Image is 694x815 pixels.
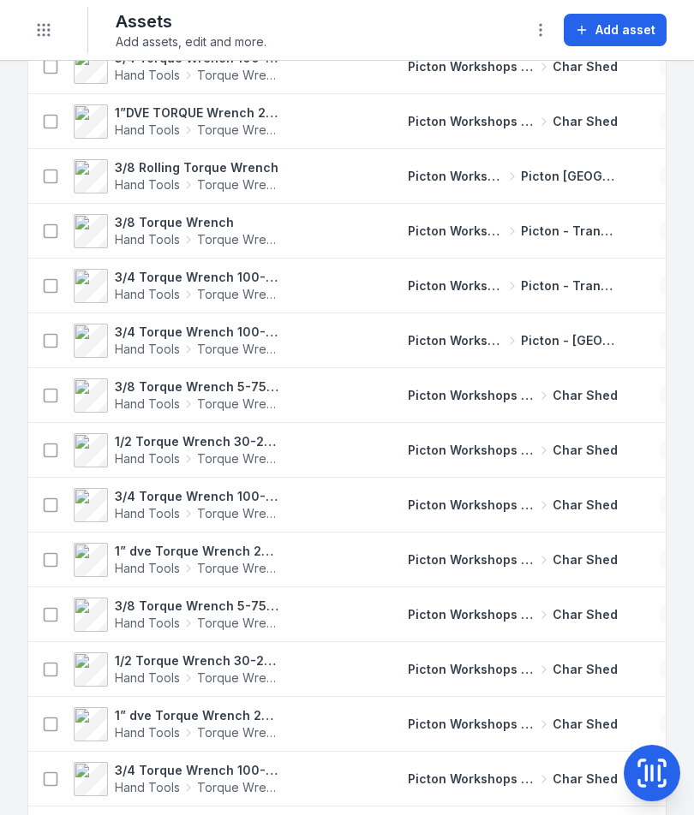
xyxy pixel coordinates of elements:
[74,50,281,84] a: 3/4 Torque Wrench 100-500 ft/lbs box 2 4575Hand ToolsTorque Wrench
[408,606,618,623] a: Picton Workshops & BaysChar Shed
[197,231,281,248] span: Torque Wrench
[408,168,505,185] span: Picton Workshops & Bays
[553,770,618,788] span: Char Shed
[408,387,535,404] span: Picton Workshops & Bays
[408,387,618,404] a: Picton Workshops & BaysChar Shed
[115,707,281,724] strong: 1” dve Torque Wrench 200-1000 ft/lbs 4572
[408,770,535,788] span: Picton Workshops & Bays
[408,770,618,788] a: Picton Workshops & BaysChar Shed
[408,661,618,678] a: Picton Workshops & BaysChar Shed
[197,615,281,632] span: Torque Wrench
[521,223,618,240] span: Picton - Transmission Bay
[408,442,618,459] a: Picton Workshops & BaysChar Shed
[197,176,281,193] span: Torque Wrench
[74,707,281,741] a: 1” dve Torque Wrench 200-1000 ft/lbs 4572Hand ToolsTorque Wrench
[197,122,281,139] span: Torque Wrench
[115,724,180,741] span: Hand Tools
[115,560,180,577] span: Hand Tools
[408,716,618,733] a: Picton Workshops & BaysChar Shed
[116,33,266,51] span: Add assets, edit and more.
[197,779,281,796] span: Torque Wrench
[115,450,180,467] span: Hand Tools
[408,332,505,349] span: Picton Workshops & Bays
[408,442,535,459] span: Picton Workshops & Bays
[408,716,535,733] span: Picton Workshops & Bays
[408,168,618,185] a: Picton Workshops & BaysPicton [GEOGRAPHIC_DATA]
[408,223,618,240] a: Picton Workshops & BaysPicton - Transmission Bay
[197,505,281,522] span: Torque Wrench
[553,716,618,733] span: Char Shed
[408,277,618,294] a: Picton Workshops & BaysPicton - Transmission Bay
[553,551,618,568] span: Char Shed
[115,214,281,231] strong: 3/8 Torque Wrench
[564,14,667,46] button: Add asset
[74,104,281,139] a: 1”DVE TORQUE Wrench 200-1000 ft/lbs 4572Hand ToolsTorque Wrench
[74,378,281,413] a: 3/8 Torque Wrench 5-75 ft/lbs 4582Hand ToolsTorque Wrench
[115,378,281,396] strong: 3/8 Torque Wrench 5-75 ft/lbs 4582
[115,615,180,632] span: Hand Tools
[553,661,618,678] span: Char Shed
[74,159,281,193] a: 3/8 Rolling Torque WrenchHand ToolsTorque Wrench
[553,387,618,404] span: Char Shed
[115,505,180,522] span: Hand Tools
[74,488,281,522] a: 3/4 Torque Wrench 100-600 ft/lbs 4576Hand ToolsTorque Wrench
[197,724,281,741] span: Torque Wrench
[74,269,281,303] a: 3/4 Torque Wrench 100-600 ft/lbs 0320601267Hand ToolsTorque Wrench
[115,231,180,248] span: Hand Tools
[74,543,281,577] a: 1” dve Torque Wrench 200-1000ft/lbs 4571Hand ToolsTorque Wrench
[74,762,281,796] a: 3/4 Torque Wrench 100-600 ft/lbs 4575Hand ToolsTorque Wrench
[115,652,281,669] strong: 1/2 Torque Wrench 30-250 ft/lbs 4577
[115,779,180,796] span: Hand Tools
[115,286,180,303] span: Hand Tools
[408,332,618,349] a: Picton Workshops & BaysPicton - [GEOGRAPHIC_DATA]
[521,168,618,185] span: Picton [GEOGRAPHIC_DATA]
[115,762,281,779] strong: 3/4 Torque Wrench 100-600 ft/lbs 4575
[27,14,60,46] button: Toggle navigation
[115,104,281,122] strong: 1”DVE TORQUE Wrench 200-1000 ft/lbs 4572
[74,324,281,358] a: 3/4 Torque Wrench 100-600 ft/lbs 447Hand ToolsTorque Wrench
[408,606,535,623] span: Picton Workshops & Bays
[115,324,281,341] strong: 3/4 Torque Wrench 100-600 ft/lbs 447
[408,497,618,514] a: Picton Workshops & BaysChar Shed
[74,598,281,632] a: 3/8 Torque Wrench 5-75 ft/lbdHand ToolsTorque Wrench
[115,269,281,286] strong: 3/4 Torque Wrench 100-600 ft/lbs 0320601267
[408,551,618,568] a: Picton Workshops & BaysChar Shed
[74,433,281,467] a: 1/2 Torque Wrench 30-250 ft/lbs 4578Hand ToolsTorque Wrench
[115,669,180,687] span: Hand Tools
[408,223,505,240] span: Picton Workshops & Bays
[408,661,535,678] span: Picton Workshops & Bays
[521,332,618,349] span: Picton - [GEOGRAPHIC_DATA]
[115,341,180,358] span: Hand Tools
[197,669,281,687] span: Torque Wrench
[115,598,281,615] strong: 3/8 Torque Wrench 5-75 ft/lbd
[116,9,266,33] h2: Assets
[197,396,281,413] span: Torque Wrench
[408,58,535,75] span: Picton Workshops & Bays
[115,433,281,450] strong: 1/2 Torque Wrench 30-250 ft/lbs 4578
[408,497,535,514] span: Picton Workshops & Bays
[553,606,618,623] span: Char Shed
[197,286,281,303] span: Torque Wrench
[197,560,281,577] span: Torque Wrench
[115,122,180,139] span: Hand Tools
[553,442,618,459] span: Char Shed
[197,341,281,358] span: Torque Wrench
[74,214,281,248] a: 3/8 Torque WrenchHand ToolsTorque Wrench
[553,113,618,130] span: Char Shed
[115,159,281,176] strong: 3/8 Rolling Torque Wrench
[408,113,618,130] a: Picton Workshops & BaysChar Shed
[115,67,180,84] span: Hand Tools
[595,21,655,39] span: Add asset
[408,58,618,75] a: Picton Workshops & BaysChar Shed
[553,497,618,514] span: Char Shed
[553,58,618,75] span: Char Shed
[408,277,505,294] span: Picton Workshops & Bays
[115,396,180,413] span: Hand Tools
[115,543,281,560] strong: 1” dve Torque Wrench 200-1000ft/lbs 4571
[408,551,535,568] span: Picton Workshops & Bays
[115,176,180,193] span: Hand Tools
[197,450,281,467] span: Torque Wrench
[197,67,281,84] span: Torque Wrench
[74,652,281,687] a: 1/2 Torque Wrench 30-250 ft/lbs 4577Hand ToolsTorque Wrench
[115,488,281,505] strong: 3/4 Torque Wrench 100-600 ft/lbs 4576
